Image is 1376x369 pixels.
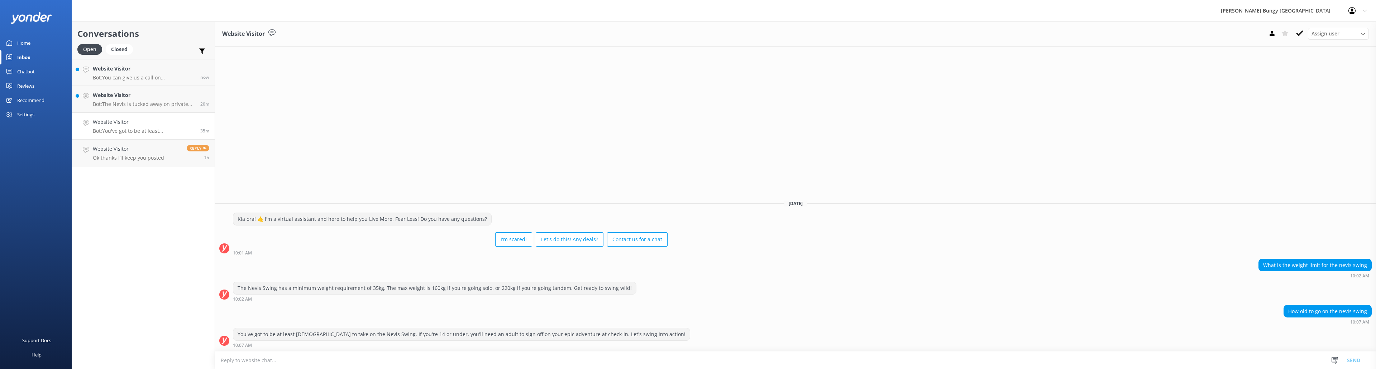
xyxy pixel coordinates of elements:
[72,113,215,140] a: Website VisitorBot:You've got to be at least [DEMOGRAPHIC_DATA] to take on the Nevis Swing. If yo...
[1308,28,1369,39] div: Assign User
[204,155,209,161] span: Sep 14 2025 09:41am (UTC +12:00) Pacific/Auckland
[22,333,51,348] div: Support Docs
[233,328,690,340] div: You've got to be at least [DEMOGRAPHIC_DATA] to take on the Nevis Swing. If you're 14 or under, y...
[72,140,215,166] a: Website VisitorOk thanks I’ll keep you postedReply1h
[607,232,668,247] button: Contact us for a chat
[1259,259,1371,271] div: What is the weight limit for the nevis swing
[93,65,195,73] h4: Website Visitor
[233,213,491,225] div: Kia ora! 🤙 I'm a virtual assistant and here to help you Live More, Fear Less! Do you have any que...
[17,64,35,79] div: Chatbot
[93,74,195,81] p: Bot: You can give us a call on [PHONE_NUMBER] or [PHONE_NUMBER] to chat with a crew member. We're...
[77,45,106,53] a: Open
[17,93,44,107] div: Recommend
[17,50,30,64] div: Inbox
[106,45,137,53] a: Closed
[784,200,807,207] span: [DATE]
[1284,305,1371,317] div: How old to go on the nevis swing
[233,297,252,301] strong: 10:02 AM
[32,348,42,362] div: Help
[222,29,265,39] h3: Website Visitor
[77,27,209,40] h2: Conversations
[93,145,164,153] h4: Website Visitor
[200,101,209,107] span: Sep 14 2025 10:22am (UTC +12:00) Pacific/Auckland
[77,44,102,55] div: Open
[17,79,34,93] div: Reviews
[93,101,195,107] p: Bot: The Nevis is tucked away on private property, so you can't drive there yourself. Hop on our ...
[17,107,34,122] div: Settings
[536,232,603,247] button: Let's do this! Any deals?
[1258,273,1372,278] div: Sep 14 2025 10:02am (UTC +12:00) Pacific/Auckland
[200,128,209,134] span: Sep 14 2025 10:07am (UTC +12:00) Pacific/Auckland
[72,59,215,86] a: Website VisitorBot:You can give us a call on [PHONE_NUMBER] or [PHONE_NUMBER] to chat with a crew...
[1311,30,1339,38] span: Assign user
[1350,320,1369,324] strong: 10:07 AM
[200,74,209,80] span: Sep 14 2025 10:42am (UTC +12:00) Pacific/Auckland
[495,232,532,247] button: I'm scared!
[93,155,164,161] p: Ok thanks I’ll keep you posted
[17,36,30,50] div: Home
[233,250,668,255] div: Sep 14 2025 10:01am (UTC +12:00) Pacific/Auckland
[106,44,133,55] div: Closed
[93,91,195,99] h4: Website Visitor
[1284,319,1372,324] div: Sep 14 2025 10:07am (UTC +12:00) Pacific/Auckland
[11,12,52,24] img: yonder-white-logo.png
[72,86,215,113] a: Website VisitorBot:The Nevis is tucked away on private property, so you can't drive there yoursel...
[187,145,209,151] span: Reply
[233,282,636,294] div: The Nevis Swing has a minimum weight requirement of 35kg. The max weight is 160kg if you're going...
[233,343,252,348] strong: 10:07 AM
[233,296,636,301] div: Sep 14 2025 10:02am (UTC +12:00) Pacific/Auckland
[233,251,252,255] strong: 10:01 AM
[93,128,195,134] p: Bot: You've got to be at least [DEMOGRAPHIC_DATA] to take on the Nevis Swing. If you're 14 or und...
[1350,274,1369,278] strong: 10:02 AM
[93,118,195,126] h4: Website Visitor
[233,343,690,348] div: Sep 14 2025 10:07am (UTC +12:00) Pacific/Auckland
